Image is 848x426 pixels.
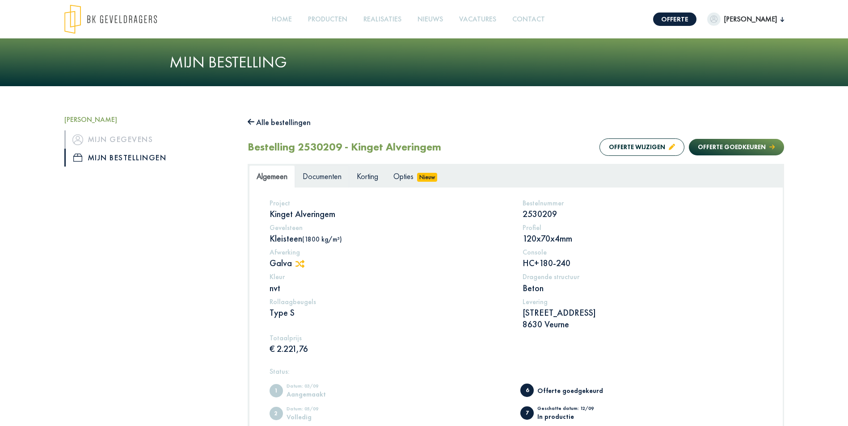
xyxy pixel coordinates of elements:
[270,248,510,256] h5: Afwerking
[248,115,311,129] button: Alle bestellingen
[523,208,763,220] p: 2530209
[268,9,295,29] a: Home
[689,139,784,155] button: Offerte goedkeuren
[523,233,763,244] p: 120x70x4mm
[169,53,679,72] h1: Mijn bestelling
[64,130,234,148] a: iconMijn gegevens
[302,235,342,243] span: (1800 kg/m³)
[270,334,510,342] h5: Totaalprijs
[523,282,763,294] p: Beton
[523,307,763,330] p: [STREET_ADDRESS] 8630 Veurne
[537,387,611,394] div: Offerte goedgekeurd
[73,154,82,162] img: icon
[270,282,510,294] p: nvt
[520,406,534,420] span: In productie
[270,343,510,355] p: € 2.221,76
[523,257,763,269] p: HC+180-240
[523,248,763,256] h5: Console
[523,199,763,207] h5: Bestelnummer
[707,13,784,26] button: [PERSON_NAME]
[287,391,360,397] div: Aangemaakt
[270,297,510,306] h5: Rollaagbeugels
[64,115,234,124] h5: [PERSON_NAME]
[270,272,510,281] h5: Kleur
[414,9,447,29] a: Nieuws
[393,171,413,181] span: Opties
[523,223,763,232] h5: Profiel
[707,13,721,26] img: dummypic.png
[248,141,441,154] h2: Bestelling 2530209 - Kinget Alveringem
[509,9,548,29] a: Contact
[360,9,405,29] a: Realisaties
[287,406,360,413] div: Datum: 05/09
[270,233,510,244] p: Kleisteen
[520,384,534,397] span: Offerte goedgekeurd
[270,223,510,232] h5: Gevelsteen
[653,13,696,26] a: Offerte
[537,413,611,420] div: In productie
[417,173,438,182] span: Nieuw
[249,165,783,187] ul: Tabs
[523,272,763,281] h5: Dragende structuur
[456,9,500,29] a: Vacatures
[270,208,510,220] p: Kinget Alveringem
[721,14,780,25] span: [PERSON_NAME]
[304,9,351,29] a: Producten
[270,307,510,318] p: Type S
[270,367,763,376] h5: Status:
[72,134,83,145] img: icon
[303,171,342,181] span: Documenten
[257,171,287,181] span: Algemeen
[523,297,763,306] h5: Levering
[270,257,510,269] p: Galva
[270,384,283,397] span: Aangemaakt
[287,384,360,391] div: Datum: 03/09
[599,138,684,156] button: Offerte wijzigen
[287,413,360,420] div: Volledig
[64,149,234,167] a: iconMijn bestellingen
[270,407,283,420] span: Volledig
[64,4,157,34] img: logo
[270,199,510,207] h5: Project
[357,171,378,181] span: Korting
[537,406,611,413] div: Geschatte datum: 12/09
